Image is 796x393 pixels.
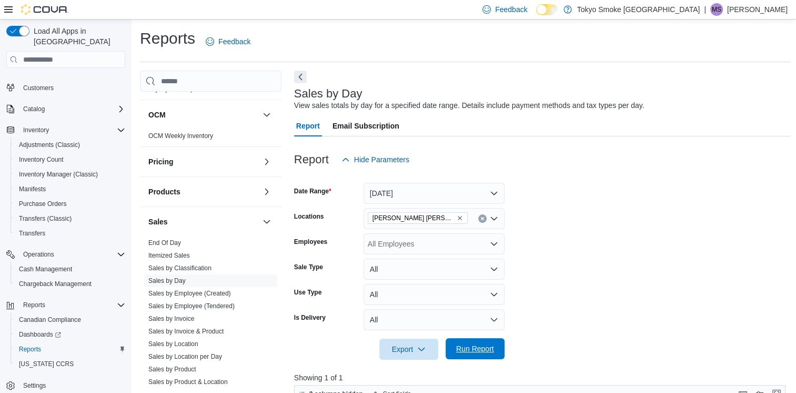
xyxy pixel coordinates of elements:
button: Remove Melville Prince William from selection in this group [457,215,463,221]
input: Dark Mode [536,4,558,15]
a: Sales by Invoice & Product [148,328,224,335]
span: Adjustments (Classic) [19,141,80,149]
span: Reports [15,343,125,356]
span: Manifests [15,183,125,195]
span: Manifests [19,185,46,193]
span: Catalog [19,103,125,115]
button: OCM [148,110,258,120]
a: Sales by Day [148,277,186,284]
button: Products [260,185,273,198]
a: Sales by Location per Day [148,353,222,360]
button: Sales [148,217,258,227]
button: Run Report [446,338,505,359]
h3: Products [148,186,180,197]
button: Reports [11,342,129,357]
span: Inventory [19,124,125,136]
div: View sales totals by day for a specified date range. Details include payment methods and tax type... [294,100,644,111]
span: Purchase Orders [19,200,67,208]
a: Canadian Compliance [15,313,85,326]
a: Manifests [15,183,50,195]
button: Hide Parameters [337,149,414,170]
a: Feedback [201,31,255,52]
span: Sales by Location [148,340,198,348]
label: Use Type [294,288,321,297]
button: [US_STATE] CCRS [11,357,129,371]
button: Pricing [148,156,258,167]
span: End Of Day [148,239,181,247]
span: Reports [23,301,45,309]
button: Inventory [2,123,129,137]
span: Customers [19,81,125,94]
span: Cash Management [19,265,72,273]
a: Transfers [15,227,49,240]
div: Melissa Simon [710,3,723,16]
h3: Pricing [148,156,173,167]
button: Products [148,186,258,197]
span: OCM Weekly Inventory [148,132,213,140]
h1: Reports [140,28,195,49]
a: End Of Day [148,239,181,247]
span: Sales by Product & Location [148,378,228,386]
button: Purchase Orders [11,196,129,211]
p: Showing 1 of 1 [294,372,791,383]
button: Settings [2,378,129,393]
span: Canadian Compliance [15,313,125,326]
button: Canadian Compliance [11,312,129,327]
span: Email Subscription [332,115,399,136]
a: Purchase Orders [15,198,71,210]
button: Transfers [11,226,129,241]
h3: OCM [148,110,166,120]
button: Transfers (Classic) [11,211,129,226]
a: Reports [15,343,45,356]
span: Settings [23,381,46,390]
button: Customers [2,80,129,95]
span: Inventory Manager (Classic) [15,168,125,181]
span: Washington CCRS [15,358,125,370]
label: Sale Type [294,263,323,271]
span: Adjustments (Classic) [15,139,125,151]
button: Open list of options [490,240,498,248]
span: Dashboards [15,328,125,341]
button: All [364,259,505,280]
button: Inventory [19,124,53,136]
button: Manifests [11,182,129,196]
span: Canadian Compliance [19,316,81,324]
button: Chargeback Management [11,277,129,291]
span: Sales by Location per Day [148,352,222,361]
span: Melville Prince William [368,212,468,224]
span: Chargeback Management [15,278,125,290]
span: Export [386,339,432,360]
button: Clear input [478,214,487,223]
span: Sales by Day [148,277,186,285]
span: Run Report [456,343,494,354]
button: Pricing [260,155,273,168]
p: [PERSON_NAME] [727,3,788,16]
span: Catalog [23,105,45,113]
span: Sales by Invoice [148,315,194,323]
h3: Report [294,153,329,166]
span: Purchase Orders [15,198,125,210]
label: Date Range [294,187,331,195]
p: | [704,3,706,16]
button: Sales [260,215,273,228]
span: [US_STATE] CCRS [19,360,74,368]
button: Reports [2,298,129,312]
span: MS [712,3,721,16]
label: Locations [294,212,324,221]
img: Cova [21,4,68,15]
button: Cash Management [11,262,129,277]
button: Catalog [19,103,49,115]
span: Cash Management [15,263,125,276]
a: Sales by Product [148,366,196,373]
span: Dark Mode [536,15,537,16]
span: Reports [19,299,125,311]
span: Transfers [19,229,45,238]
button: OCM [260,109,273,121]
a: Sales by Invoice [148,315,194,322]
h3: Sales [148,217,168,227]
span: Dashboards [19,330,61,339]
a: Itemized Sales [148,252,190,259]
a: Cash Management [15,263,76,276]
